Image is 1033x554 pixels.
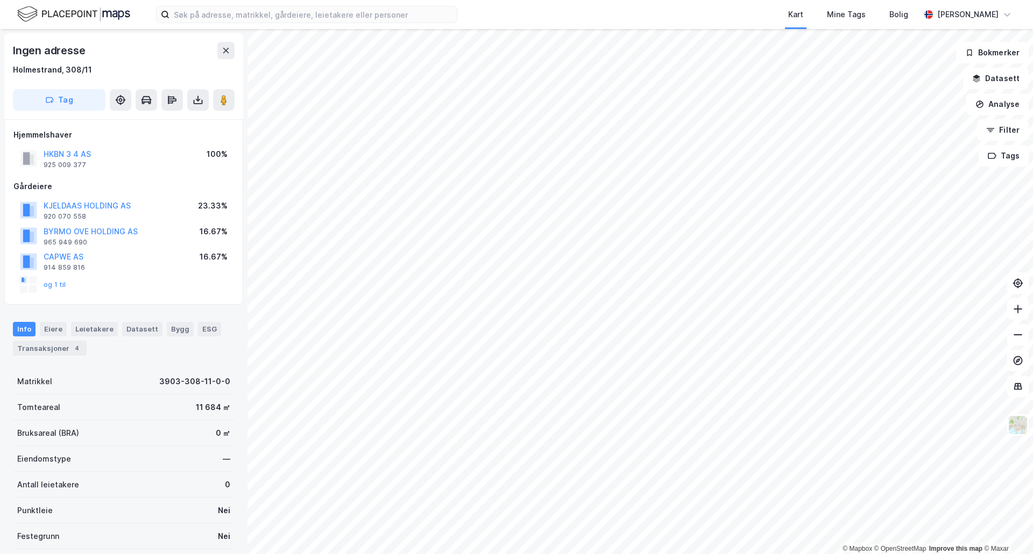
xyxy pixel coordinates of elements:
[72,343,82,354] div: 4
[827,8,866,21] div: Mine Tags
[979,502,1033,554] iframe: Chat Widget
[937,8,999,21] div: [PERSON_NAME]
[13,128,234,141] div: Hjemmelshaver
[977,119,1029,141] button: Filter
[17,530,59,543] div: Festegrunn
[13,341,87,356] div: Transaksjoner
[216,427,230,440] div: 0 ㎡
[788,8,803,21] div: Kart
[17,427,79,440] div: Bruksareal (BRA)
[225,478,230,491] div: 0
[198,322,221,336] div: ESG
[979,145,1029,167] button: Tags
[17,375,52,388] div: Matrikkel
[13,322,36,336] div: Info
[17,5,130,24] img: logo.f888ab2527a4732fd821a326f86c7f29.svg
[218,530,230,543] div: Nei
[1008,415,1028,435] img: Z
[956,42,1029,63] button: Bokmerker
[966,93,1029,115] button: Analyse
[13,42,87,59] div: Ingen adresse
[196,401,230,414] div: 11 684 ㎡
[218,504,230,517] div: Nei
[223,452,230,465] div: —
[200,250,228,263] div: 16.67%
[200,225,228,238] div: 16.67%
[71,322,118,336] div: Leietakere
[40,322,67,336] div: Eiere
[17,478,79,491] div: Antall leietakere
[167,322,194,336] div: Bygg
[159,375,230,388] div: 3903-308-11-0-0
[44,263,85,272] div: 914 859 816
[13,63,92,76] div: Holmestrand, 308/11
[13,180,234,193] div: Gårdeiere
[889,8,908,21] div: Bolig
[843,545,872,552] a: Mapbox
[207,148,228,161] div: 100%
[13,89,105,111] button: Tag
[44,238,87,247] div: 965 949 690
[169,6,457,23] input: Søk på adresse, matrikkel, gårdeiere, leietakere eller personer
[17,401,60,414] div: Tomteareal
[17,452,71,465] div: Eiendomstype
[874,545,926,552] a: OpenStreetMap
[929,545,982,552] a: Improve this map
[44,161,86,169] div: 925 009 377
[122,322,162,336] div: Datasett
[979,502,1033,554] div: Kontrollprogram for chat
[963,68,1029,89] button: Datasett
[44,212,86,221] div: 920 070 558
[17,504,53,517] div: Punktleie
[198,199,228,212] div: 23.33%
